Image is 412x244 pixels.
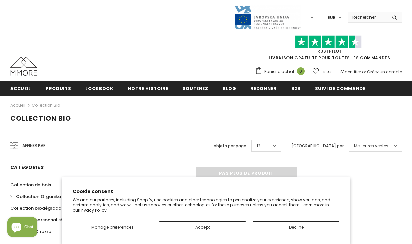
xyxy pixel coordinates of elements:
span: Lookbook [85,85,113,92]
span: Blog [223,85,236,92]
span: EUR [328,14,336,21]
a: Collection biodégradable [10,202,68,214]
button: Decline [253,221,340,233]
button: Accept [159,221,246,233]
a: Suivi de commande [315,81,366,96]
span: Panier d'achat [264,68,294,75]
inbox-online-store-chat: Shopify online store chat [5,217,39,239]
span: Listes [322,68,333,75]
img: Faites confiance aux étoiles pilotes [295,35,362,48]
label: objets par page [214,143,246,149]
span: Collection Organika [16,193,61,200]
a: Lookbook [85,81,113,96]
a: soutenez [183,81,208,96]
span: B2B [291,85,301,92]
span: soutenez [183,85,208,92]
a: B2B [291,81,301,96]
span: 0 [297,67,305,75]
a: Collection Bio [32,102,60,108]
span: 12 [257,143,260,149]
span: Notre histoire [128,85,168,92]
a: Notre histoire [128,81,168,96]
button: Manage preferences [73,221,153,233]
a: Accueil [10,101,25,109]
h2: Cookie consent [73,188,340,195]
span: Collection de bois [10,181,51,188]
span: Affiner par [22,142,46,149]
span: LIVRAISON GRATUITE POUR TOUTES LES COMMANDES [255,38,402,61]
a: Collection personnalisée [10,214,66,226]
span: Collection biodégradable [10,205,68,211]
a: Redonner [250,81,276,96]
a: Javni Razpis [234,14,301,20]
a: Panier d'achat 0 [255,67,308,77]
a: Blog [223,81,236,96]
span: or [362,69,366,75]
a: Collection de bois [10,179,51,191]
label: [GEOGRAPHIC_DATA] par [291,143,344,149]
a: Produits [46,81,71,96]
a: Créez un compte [367,69,402,75]
p: We and our partners, including Shopify, use cookies and other technologies to personalize your ex... [73,197,340,213]
span: Suivi de commande [315,85,366,92]
span: Collection Bio [10,114,71,123]
span: Catégories [10,164,44,171]
a: Accueil [10,81,31,96]
span: Manage preferences [91,224,134,230]
span: Meilleures ventes [354,143,388,149]
span: Produits [46,85,71,92]
span: Redonner [250,85,276,92]
span: Accueil [10,85,31,92]
a: Collection Organika [10,191,61,202]
img: Javni Razpis [234,5,301,30]
img: Cas MMORE [10,57,37,76]
a: Listes [313,66,333,77]
input: Search Site [348,12,387,22]
a: S'identifier [340,69,361,75]
a: TrustPilot [315,48,342,54]
a: Privacy Policy [79,207,107,213]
